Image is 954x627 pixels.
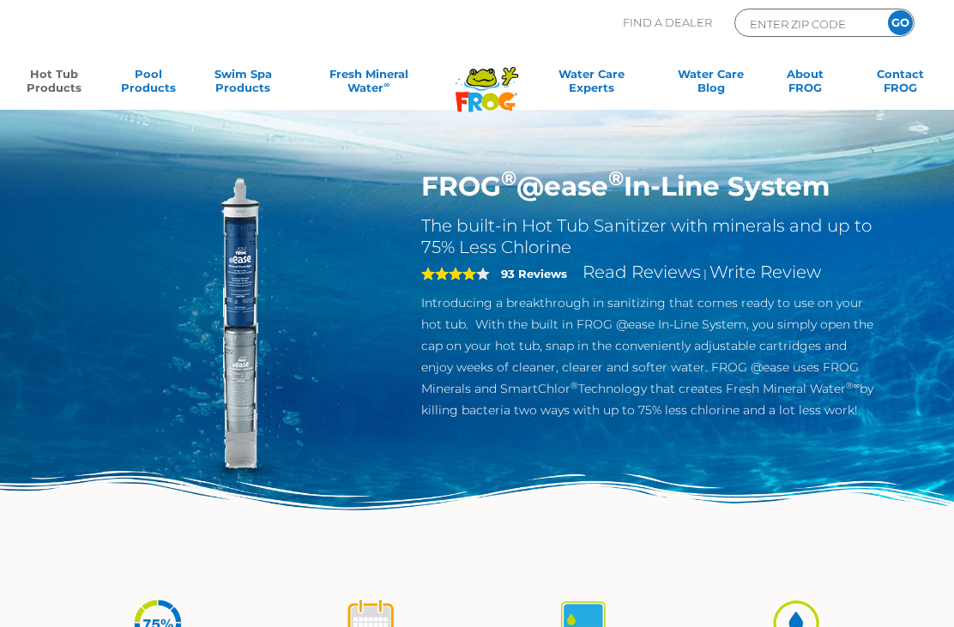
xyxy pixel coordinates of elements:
[888,10,913,35] input: GO
[703,267,707,280] span: |
[863,67,937,101] a: ContactFROG
[674,67,748,101] a: Water CareBlog
[421,267,476,280] span: 4
[501,267,567,280] strong: 93 Reviews
[446,45,528,112] img: Frog Products Logo
[530,67,653,101] a: Water CareExperts
[608,166,624,190] sup: ®
[112,67,185,101] a: PoolProducts
[77,170,395,488] img: inline-system.png
[709,262,821,282] a: Write Review
[571,380,578,391] sup: ®
[301,67,437,101] a: Fresh MineralWater∞
[846,380,860,391] sup: ®∞
[623,9,712,37] p: Find A Dealer
[421,215,877,258] h2: The built-in Hot Tub Sanitizer with minerals and up to 75% Less Chlorine
[421,170,877,202] h1: FROG @ease In-Line System
[769,67,842,101] a: AboutFROG
[583,262,701,282] a: Read Reviews
[17,67,91,101] a: Hot TubProducts
[421,292,877,421] p: Introducing a breakthrough in sanitizing that comes ready to use on your hot tub. With the built ...
[501,166,516,190] sup: ®
[383,80,389,89] sup: ∞
[207,67,281,101] a: Swim SpaProducts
